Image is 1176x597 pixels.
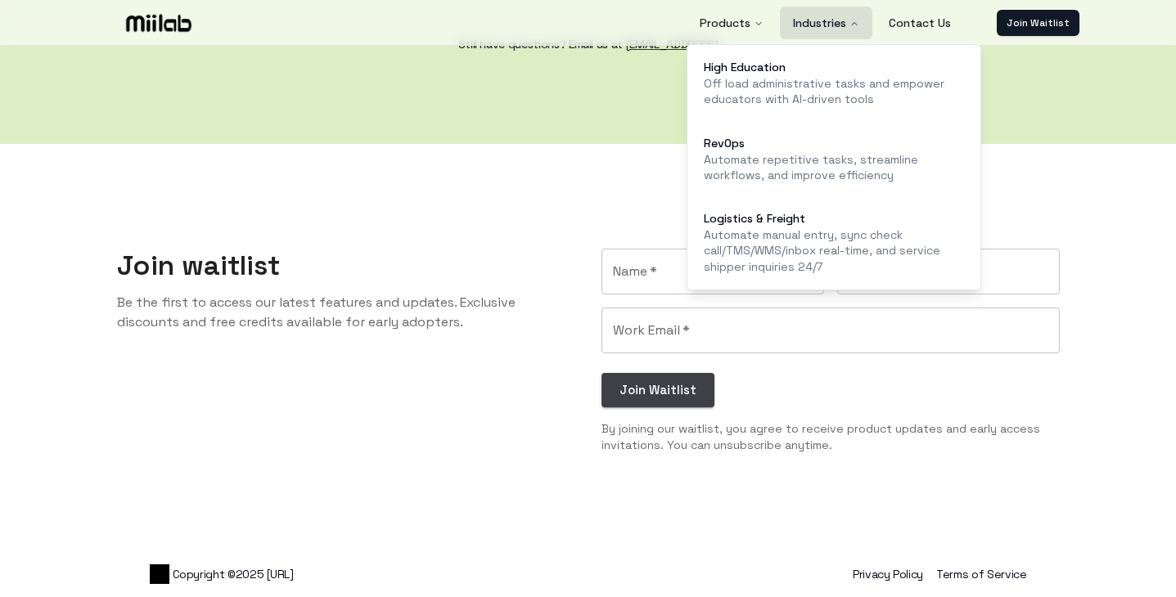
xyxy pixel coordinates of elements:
a: Logistics & FreightAutomate manual entry, sync check call/TMS/WMS/inbox real-time, and service sh... [694,203,975,285]
button: Products [687,7,777,39]
p: Automate manual entry, sync check call/TMS/WMS/inbox real-time, and service shipper inquiries 24/7 [704,227,966,275]
div: High Education [704,61,966,73]
p: Be the first to access our latest features and updates. Exclusive discounts and free credits avai... [117,293,575,332]
img: Logo [123,11,195,35]
nav: Main [687,7,964,39]
button: Industries [780,7,872,39]
a: Contact Us [876,7,964,39]
a: High EducationOff load administrative tasks and empower educators with AI-driven tools [694,52,975,118]
div: Industries [687,45,982,291]
a: Terms of Service [936,567,1026,581]
div: Logistics & Freight [704,213,966,224]
div: RevOps [704,137,966,149]
a: Join Waitlist [997,10,1079,36]
img: Logo [150,564,169,584]
p: By joining our waitlist, you agree to receive product updates and early access invitations. You c... [602,420,1060,453]
a: [URL] [267,566,293,582]
span: Copyright © 2025 [150,564,294,584]
a: Privacy Policy [853,567,923,581]
p: Off load administrative tasks and empower educators with AI-driven tools [704,76,966,108]
a: Logo [97,11,220,35]
button: Join Waitlist [602,373,714,407]
a: RevOpsAutomate repetitive tasks, streamline workflows, and improve efficiency [694,128,975,194]
h2: Join waitlist [117,249,575,283]
p: Automate repetitive tasks, streamline workflows, and improve efficiency [704,152,966,184]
